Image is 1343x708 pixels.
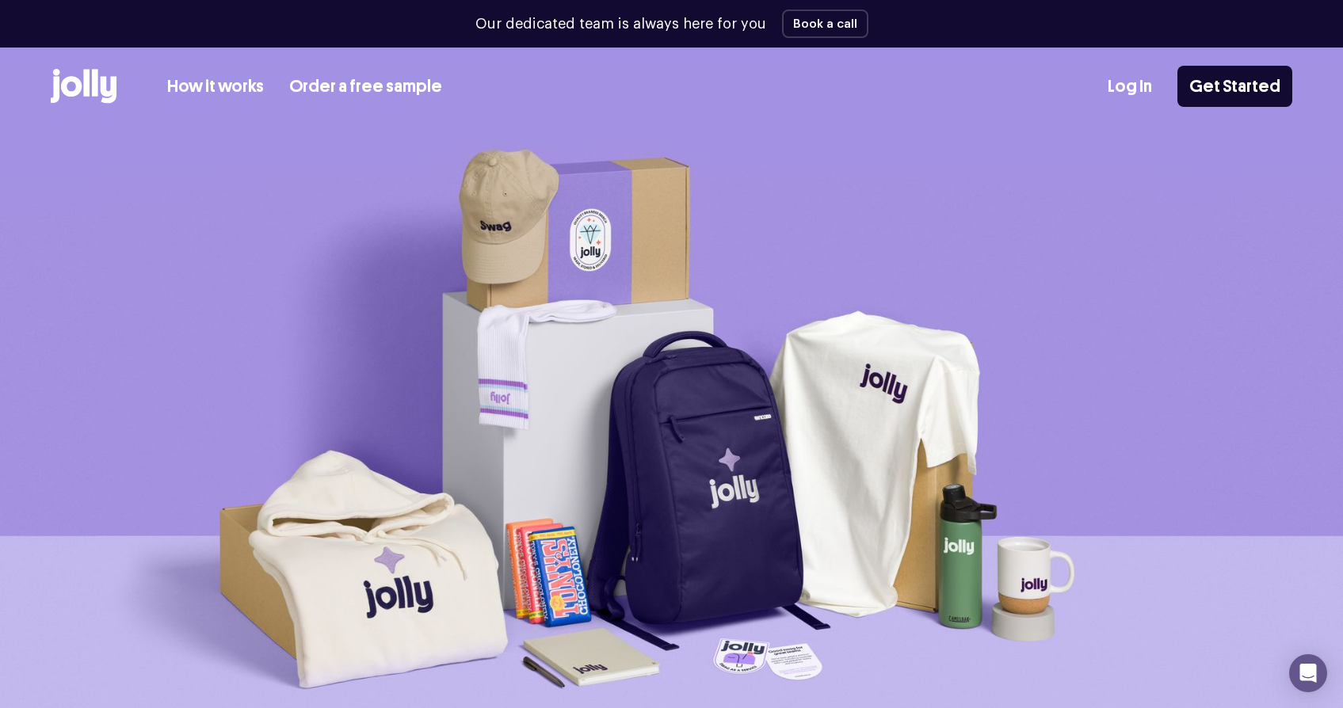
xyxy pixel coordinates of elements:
p: Our dedicated team is always here for you [475,13,766,35]
a: Log In [1108,74,1152,100]
div: Open Intercom Messenger [1289,654,1327,692]
a: Order a free sample [289,74,442,100]
a: Get Started [1177,66,1292,107]
button: Book a call [782,10,868,38]
a: How it works [167,74,264,100]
